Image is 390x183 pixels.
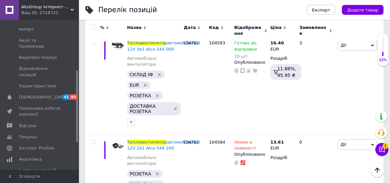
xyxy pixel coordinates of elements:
[19,66,61,78] span: Відновлення позицій
[127,56,181,67] a: Автомобільні вентилятори
[127,40,200,51] span: автомобільний 12V 3в1 Alca 544 000
[184,25,196,31] span: Дата
[100,25,104,31] span: %
[277,66,296,78] span: 11.88%, 95.95 ₴
[130,93,151,98] span: РОЗЕТКА
[130,103,169,114] span: ДОСТАВКА РОЗЕТКА
[157,72,162,77] svg: Видалити мітку
[270,139,294,151] div: EUR
[234,140,256,152] span: Немає в наявності
[234,25,263,36] span: Відображення
[182,35,207,134] div: [DATE]
[19,83,56,89] span: Характеристики
[127,40,167,45] span: Тепловентилятор
[270,140,284,145] b: 13.61
[234,54,267,59] div: 20 шт.
[19,94,68,100] span: [DEMOGRAPHIC_DATA]
[143,82,148,88] svg: Видалити мітку
[173,106,178,111] svg: Видалити мітку
[209,40,225,45] span: 104583
[127,25,142,31] span: Назва
[19,55,57,60] span: Видалені позиції
[127,40,200,51] a: Тепловентиляторавтомобільний 12V 3в1 Alca 544 000
[270,155,294,161] div: Роздріб
[19,134,37,140] span: Покупці
[98,7,157,13] div: Перелік позицій
[62,94,70,100] span: 41
[382,143,388,149] span: 1
[21,4,70,10] span: AksGroup Інтернет-магазин автотоварів aksgroup.com.ua
[155,93,160,98] svg: Видалити мітку
[270,40,294,52] div: EUR
[130,82,139,88] span: EUR
[307,5,336,15] button: Експорт
[370,163,384,177] button: Наверх
[375,143,388,156] button: Чат з покупцем1
[347,8,378,12] span: Додати товар
[270,56,294,61] div: Роздріб
[234,40,257,53] span: Готово до відправки
[299,25,327,36] span: Замовлення
[19,168,61,179] span: Інструменти веб-майстра та SEO
[312,8,330,12] span: Експорт
[155,171,160,176] svg: Видалити мітку
[209,25,219,31] span: Код
[111,40,124,51] img: Тепловентилятор автомобильный 12V 3в1 Alca 544 000
[19,145,54,151] span: Каталог ProSale
[341,43,346,48] span: Дії
[19,156,42,162] span: Аналітика
[19,37,61,49] span: Акції та промокоди
[295,35,336,134] div: 3
[127,140,200,150] a: Тепловентиляторавтомобільний 12V 2в1 Alca 544 200
[130,72,153,77] span: СКЛАД ІФ
[127,140,167,145] span: Тепловентилятор
[234,59,267,65] div: Опубліковано
[234,151,267,157] div: Опубліковано
[21,10,79,16] div: Ваш ID: 2718722
[130,171,151,176] span: РОЗЕТКА
[19,105,61,117] span: Показники роботи компанії
[70,94,77,100] span: 93
[378,58,388,62] div: 12%
[127,155,181,167] a: Автомобільні вентилятори
[342,5,383,15] button: Додати товар
[270,40,284,45] b: 16.40
[19,26,34,32] span: Імпорт
[341,142,346,147] span: Дії
[270,25,282,31] span: Ціна
[111,139,124,152] img: Тепловентилятор автомобильный 12V 2в1 Alca 544 200
[209,140,225,145] span: 104584
[19,123,36,129] span: Відгуки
